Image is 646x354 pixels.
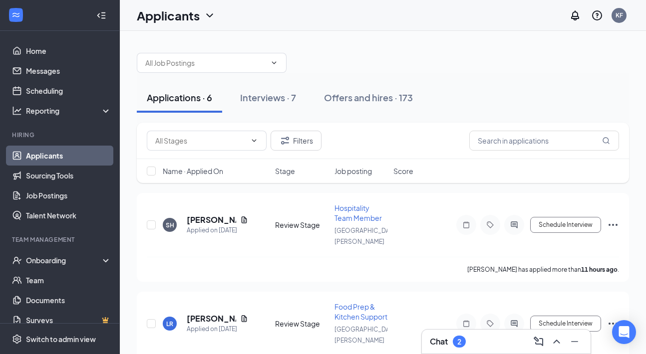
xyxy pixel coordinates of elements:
div: LR [166,320,173,328]
svg: ChevronDown [270,59,278,67]
div: Team Management [12,235,109,244]
div: KF [616,11,623,19]
div: Open Intercom Messenger [612,320,636,344]
div: SH [166,221,174,229]
svg: Note [460,320,472,328]
span: Score [393,166,413,176]
svg: Tag [484,221,496,229]
svg: QuestionInfo [591,9,603,21]
div: Interviews · 7 [240,91,296,104]
svg: Document [240,315,248,323]
span: Food Prep & Kitchen Support [334,302,387,321]
div: Applied on [DATE] [187,225,248,235]
svg: ChevronDown [250,137,258,145]
svg: Notifications [569,9,581,21]
svg: Analysis [12,106,22,116]
svg: ActiveChat [508,221,520,229]
span: Name · Applied On [163,166,223,176]
input: Search in applications [469,131,619,151]
svg: Tag [484,320,496,328]
input: All Job Postings [145,57,266,68]
svg: WorkstreamLogo [11,10,21,20]
div: Onboarding [26,255,103,265]
a: Team [26,270,111,290]
svg: Collapse [96,10,106,20]
div: Switch to admin view [26,334,96,344]
svg: UserCheck [12,255,22,265]
button: Schedule Interview [530,316,601,332]
svg: Filter [279,135,291,147]
span: Stage [275,166,295,176]
svg: MagnifyingGlass [602,137,610,145]
svg: ActiveChat [508,320,520,328]
h3: Chat [430,336,448,347]
a: Messages [26,61,111,81]
span: [GEOGRAPHIC_DATA][PERSON_NAME] [334,326,398,344]
a: Sourcing Tools [26,166,111,185]
a: Applicants [26,146,111,166]
svg: Minimize [569,336,581,348]
div: Applied on [DATE] [187,324,248,334]
div: Applications · 6 [147,91,212,104]
svg: Document [240,216,248,224]
div: 2 [457,338,461,346]
a: Scheduling [26,81,111,101]
span: [GEOGRAPHIC_DATA][PERSON_NAME] [334,227,398,245]
span: Hospitality Team Member [334,203,382,222]
svg: Ellipses [607,318,619,330]
a: Job Postings [26,185,111,205]
div: Reporting [26,106,112,116]
svg: Settings [12,334,22,344]
a: Talent Network [26,205,111,225]
div: Review Stage [275,220,328,230]
button: Minimize [567,334,583,350]
a: Documents [26,290,111,310]
a: SurveysCrown [26,310,111,330]
svg: Ellipses [607,219,619,231]
a: Home [26,41,111,61]
h5: [PERSON_NAME] [187,214,236,225]
svg: ComposeMessage [533,336,545,348]
svg: ChevronUp [551,336,563,348]
svg: Note [460,221,472,229]
div: Review Stage [275,319,328,329]
button: ComposeMessage [531,334,547,350]
button: Schedule Interview [530,217,601,233]
span: Job posting [334,166,372,176]
button: Filter Filters [271,131,322,151]
div: Offers and hires · 173 [324,91,413,104]
input: All Stages [155,135,246,146]
svg: ChevronDown [204,9,216,21]
b: 11 hours ago [581,266,618,273]
h1: Applicants [137,7,200,24]
h5: [PERSON_NAME] [187,313,236,324]
div: Hiring [12,131,109,139]
button: ChevronUp [549,334,565,350]
p: [PERSON_NAME] has applied more than . [467,265,619,274]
